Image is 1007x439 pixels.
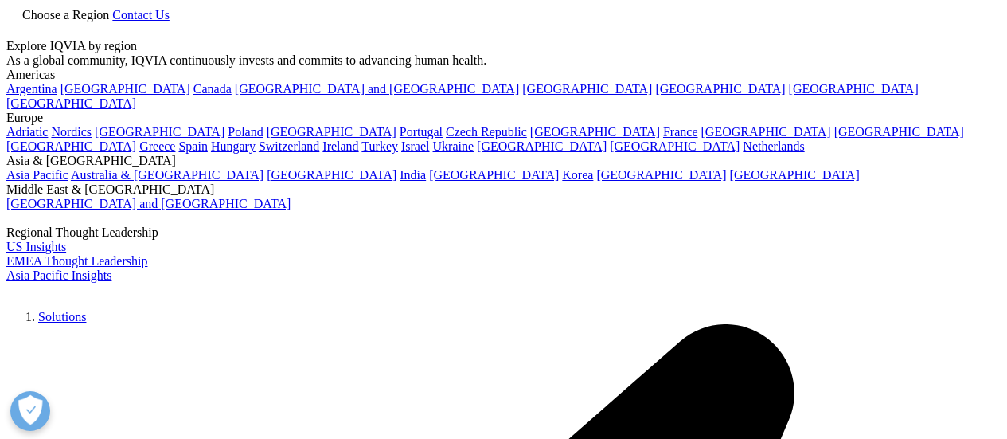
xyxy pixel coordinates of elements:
a: Netherlands [743,139,804,153]
a: [GEOGRAPHIC_DATA] [522,82,652,96]
a: Turkey [361,139,398,153]
a: [GEOGRAPHIC_DATA] [95,125,224,139]
a: [GEOGRAPHIC_DATA] [834,125,964,139]
div: Middle East & [GEOGRAPHIC_DATA] [6,182,1001,197]
div: Asia & [GEOGRAPHIC_DATA] [6,154,1001,168]
a: Ireland [322,139,358,153]
a: Korea [562,168,593,182]
a: Solutions [38,310,86,323]
a: [GEOGRAPHIC_DATA] and [GEOGRAPHIC_DATA] [6,197,291,210]
a: Portugal [400,125,443,139]
a: [GEOGRAPHIC_DATA] [6,96,136,110]
a: [GEOGRAPHIC_DATA] and [GEOGRAPHIC_DATA] [235,82,519,96]
a: Australia & [GEOGRAPHIC_DATA] [71,168,263,182]
a: [GEOGRAPHIC_DATA] [267,125,396,139]
a: [GEOGRAPHIC_DATA] [610,139,740,153]
div: Regional Thought Leadership [6,225,1001,240]
div: Explore IQVIA by region [6,39,1001,53]
a: Asia Pacific Insights [6,268,111,282]
a: [GEOGRAPHIC_DATA] [596,168,726,182]
a: [GEOGRAPHIC_DATA] [530,125,660,139]
a: Greece [139,139,175,153]
a: Hungary [211,139,256,153]
a: Argentina [6,82,57,96]
a: India [400,168,426,182]
a: [GEOGRAPHIC_DATA] [429,168,559,182]
a: Adriatic [6,125,48,139]
button: Open Preferences [10,391,50,431]
div: As a global community, IQVIA continuously invests and commits to advancing human health. [6,53,1001,68]
a: [GEOGRAPHIC_DATA] [267,168,396,182]
a: Poland [228,125,263,139]
a: [GEOGRAPHIC_DATA] [6,139,136,153]
a: [GEOGRAPHIC_DATA] [789,82,919,96]
a: Israel [401,139,430,153]
span: Choose a Region [22,8,109,22]
a: France [663,125,698,139]
a: [GEOGRAPHIC_DATA] [477,139,607,153]
div: Americas [6,68,1001,82]
div: Europe [6,111,1001,125]
a: Asia Pacific [6,168,68,182]
a: US Insights [6,240,66,253]
a: EMEA Thought Leadership [6,254,147,268]
a: Contact Us [112,8,170,22]
a: Spain [178,139,207,153]
a: Canada [193,82,232,96]
a: [GEOGRAPHIC_DATA] [730,168,860,182]
a: Nordics [51,125,92,139]
a: Czech Republic [446,125,527,139]
a: [GEOGRAPHIC_DATA] [655,82,785,96]
a: [GEOGRAPHIC_DATA] [60,82,190,96]
a: [GEOGRAPHIC_DATA] [701,125,831,139]
a: Ukraine [433,139,474,153]
a: Switzerland [259,139,319,153]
